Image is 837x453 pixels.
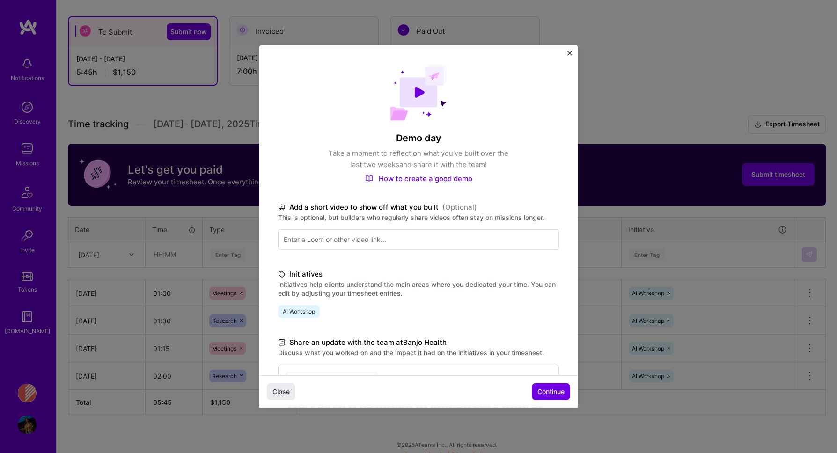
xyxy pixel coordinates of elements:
input: Enter a Loom or other video link... [278,229,559,250]
label: Add a short video to show off what you built [278,202,559,213]
img: How to create a good demo [365,175,373,182]
span: Continue [537,387,565,396]
i: icon TagBlack [278,269,286,280]
button: Close [267,383,295,400]
label: Discuss what you worked on and the impact it had on the initiatives in your timesheet. [278,348,559,357]
h4: Demo day [278,132,559,144]
img: Demo day [390,64,447,121]
i: icon DocumentBlack [278,337,286,348]
button: Continue [532,383,570,400]
label: Initiatives [278,269,559,280]
label: This is optional, but builders who regularly share videos often stay on missions longer. [278,213,559,222]
label: Initiatives help clients understand the main areas where you dedicated your time. You can edit by... [278,280,559,298]
i: icon TvBlack [278,202,286,213]
span: AI Workshop [278,305,320,318]
button: Close [567,51,572,61]
p: Take a moment to reflect on what you've built over the last two weeks and share it with the team! [325,148,512,170]
span: (Optional) [442,202,477,213]
label: Share an update with the team at Banjo Health [278,337,559,348]
a: How to create a good demo [365,174,472,183]
span: Close [272,387,290,396]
